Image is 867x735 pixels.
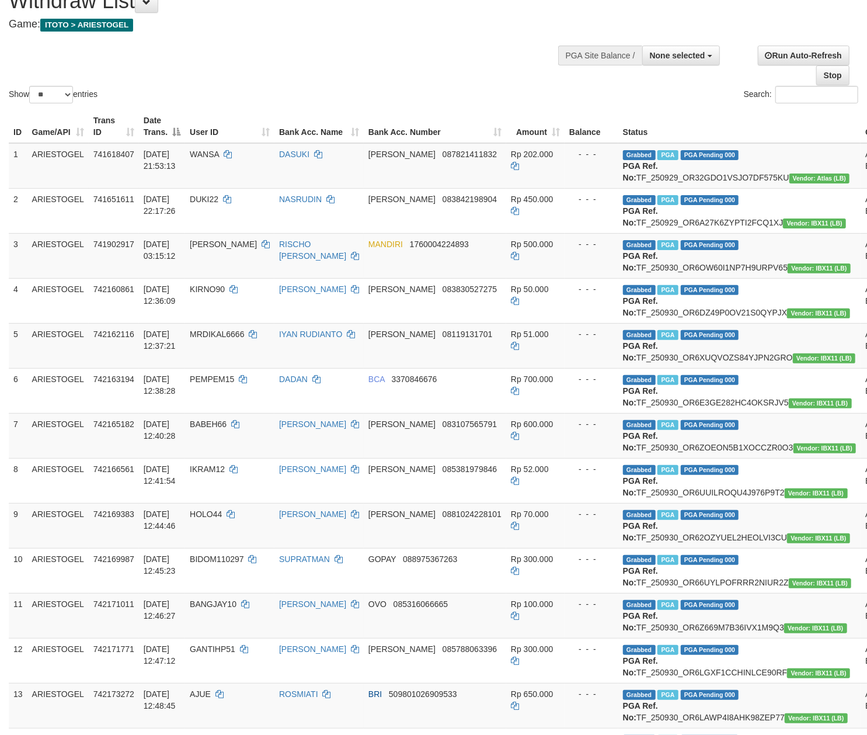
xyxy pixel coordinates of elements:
[657,690,678,700] span: Marked by bfhmichael
[511,195,553,204] span: Rp 450.000
[623,285,656,295] span: Grabbed
[403,554,457,564] span: Copy 088975367263 to clipboard
[618,233,861,278] td: TF_250930_OR6OW60I1NP7H9URPV65
[279,554,330,564] a: SUPRATMAN
[569,553,614,565] div: - - -
[657,645,678,655] span: Marked by bfhbram
[144,240,176,261] span: [DATE] 03:15:12
[783,219,846,228] span: Vendor URL: https://dashboard.q2checkout.com/secure
[569,373,614,385] div: - - -
[190,150,219,159] span: WANSA
[443,150,497,159] span: Copy 087821411832 to clipboard
[279,419,346,429] a: [PERSON_NAME]
[569,238,614,250] div: - - -
[681,555,739,565] span: PGA Pending
[511,375,553,384] span: Rp 700.000
[190,330,244,339] span: MRDIKAL6666
[681,510,739,520] span: PGA Pending
[394,599,448,609] span: Copy 085316066665 to clipboard
[657,510,678,520] span: Marked by bfhbram
[623,150,656,160] span: Grabbed
[618,413,861,458] td: TF_250930_OR6ZOEON5B1XOCCZR0O3
[443,464,497,474] span: Copy 085381979846 to clipboard
[681,240,739,250] span: PGA Pending
[368,599,387,609] span: OVO
[40,19,133,32] span: ITOTO > ARIESTOGEL
[27,368,89,413] td: ARIESTOGEL
[681,645,739,655] span: PGA Pending
[681,375,739,385] span: PGA Pending
[9,278,27,323] td: 4
[9,86,98,103] label: Show entries
[511,240,553,249] span: Rp 500.000
[758,46,849,65] a: Run Auto-Refresh
[784,623,847,633] span: Vendor URL: https://dashboard.q2checkout.com/secure
[139,110,185,143] th: Date Trans.: activate to sort column descending
[793,353,856,363] span: Vendor URL: https://dashboard.q2checkout.com/secure
[27,683,89,728] td: ARIESTOGEL
[623,611,658,632] b: PGA Ref. No:
[93,509,134,519] span: 742169383
[368,150,436,159] span: [PERSON_NAME]
[443,509,502,519] span: Copy 0881024228101 to clipboard
[9,548,27,593] td: 10
[368,285,436,294] span: [PERSON_NAME]
[623,296,658,317] b: PGA Ref. No:
[443,644,497,654] span: Copy 085788063396 to clipboard
[190,464,225,474] span: IKRAM12
[9,323,27,368] td: 5
[623,251,658,272] b: PGA Ref. No:
[681,600,739,610] span: PGA Pending
[569,463,614,475] div: - - -
[93,464,134,474] span: 742166561
[27,188,89,233] td: ARIESTOGEL
[190,240,257,249] span: [PERSON_NAME]
[27,323,89,368] td: ARIESTOGEL
[443,285,497,294] span: Copy 083830527275 to clipboard
[618,503,861,548] td: TF_250930_OR62OZYUEL2HEOLVI3CU
[657,195,678,205] span: Marked by bfhtanisha
[93,330,134,339] span: 742162116
[569,148,614,160] div: - - -
[623,341,658,362] b: PGA Ref. No:
[190,599,236,609] span: BANGJAY10
[569,643,614,655] div: - - -
[27,503,89,548] td: ARIESTOGEL
[144,285,176,306] span: [DATE] 12:36:09
[144,150,176,171] span: [DATE] 21:53:13
[618,548,861,593] td: TF_250930_OR66UYLPOFRRR2NIUR2Z
[27,233,89,278] td: ARIESTOGEL
[190,509,222,519] span: HOLO44
[9,110,27,143] th: ID
[93,240,134,249] span: 741902917
[93,599,134,609] span: 742171011
[93,554,134,564] span: 742169987
[623,656,658,677] b: PGA Ref. No:
[618,110,861,143] th: Status
[144,195,176,216] span: [DATE] 22:17:26
[618,278,861,323] td: TF_250930_OR6DZ49P0OV21S0QYPJX
[144,419,176,441] span: [DATE] 12:40:28
[618,593,861,638] td: TF_250930_OR6Z669M7B36IVX1M9Q3
[569,283,614,295] div: - - -
[279,644,346,654] a: [PERSON_NAME]
[144,375,176,396] span: [DATE] 12:38:28
[657,285,678,295] span: Marked by bfhbram
[618,368,861,413] td: TF_250930_OR6E3GE282HC4OKSRJV5
[511,599,553,609] span: Rp 100.000
[27,278,89,323] td: ARIESTOGEL
[558,46,642,65] div: PGA Site Balance /
[511,419,553,429] span: Rp 600.000
[623,240,656,250] span: Grabbed
[27,458,89,503] td: ARIESTOGEL
[279,195,322,204] a: NASRUDIN
[681,420,739,430] span: PGA Pending
[190,375,234,384] span: PEMPEM15
[623,465,656,475] span: Grabbed
[623,645,656,655] span: Grabbed
[623,521,658,542] b: PGA Ref. No:
[785,488,848,498] span: Vendor URL: https://dashboard.q2checkout.com/secure
[787,668,850,678] span: Vendor URL: https://dashboard.q2checkout.com/secure
[657,150,678,160] span: Marked by bfhtanisha
[279,464,346,474] a: [PERSON_NAME]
